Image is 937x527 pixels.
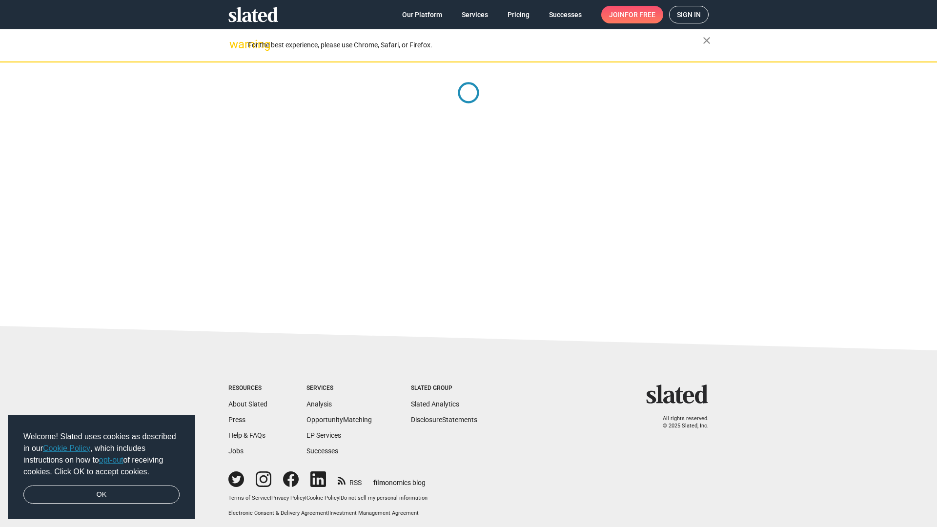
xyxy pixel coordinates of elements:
[500,6,537,23] a: Pricing
[541,6,590,23] a: Successes
[306,431,341,439] a: EP Services
[669,6,709,23] a: Sign in
[228,400,267,408] a: About Slated
[411,416,477,424] a: DisclosureStatements
[306,447,338,455] a: Successes
[228,431,265,439] a: Help & FAQs
[306,416,372,424] a: OpportunityMatching
[677,6,701,23] span: Sign in
[229,39,241,50] mat-icon: warning
[228,495,270,501] a: Terms of Service
[601,6,663,23] a: Joinfor free
[228,416,245,424] a: Press
[373,479,385,486] span: film
[228,447,244,455] a: Jobs
[341,495,428,502] button: Do not sell my personal information
[43,444,90,452] a: Cookie Policy
[228,385,267,392] div: Resources
[402,6,442,23] span: Our Platform
[271,495,305,501] a: Privacy Policy
[454,6,496,23] a: Services
[339,495,341,501] span: |
[306,385,372,392] div: Services
[248,39,703,52] div: For the best experience, please use Chrome, Safari, or Firefox.
[328,510,329,516] span: |
[625,6,655,23] span: for free
[652,415,709,429] p: All rights reserved. © 2025 Slated, Inc.
[305,495,306,501] span: |
[508,6,530,23] span: Pricing
[549,6,582,23] span: Successes
[228,510,328,516] a: Electronic Consent & Delivery Agreement
[23,431,180,478] span: Welcome! Slated uses cookies as described in our , which includes instructions on how to of recei...
[462,6,488,23] span: Services
[306,400,332,408] a: Analysis
[411,400,459,408] a: Slated Analytics
[99,456,123,464] a: opt-out
[338,472,362,487] a: RSS
[701,35,713,46] mat-icon: close
[8,415,195,520] div: cookieconsent
[609,6,655,23] span: Join
[394,6,450,23] a: Our Platform
[23,486,180,504] a: dismiss cookie message
[329,510,419,516] a: Investment Management Agreement
[306,495,339,501] a: Cookie Policy
[411,385,477,392] div: Slated Group
[270,495,271,501] span: |
[373,470,426,487] a: filmonomics blog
